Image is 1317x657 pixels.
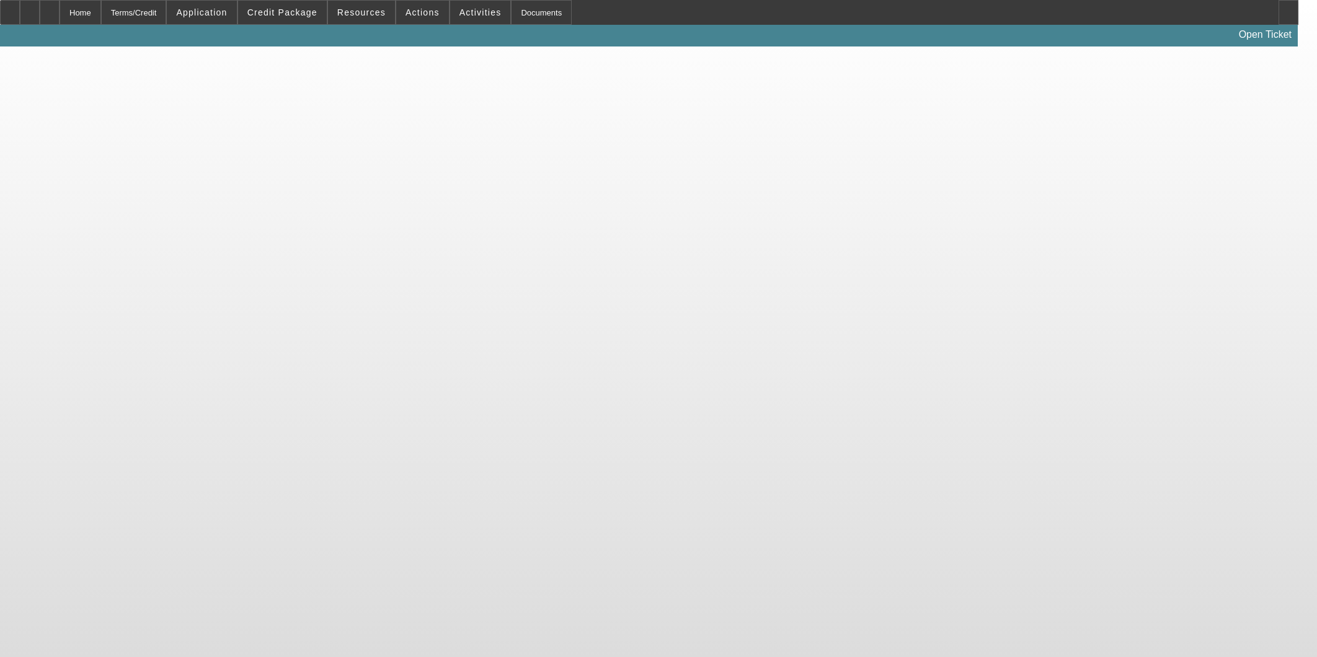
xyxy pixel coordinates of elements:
span: Resources [337,7,386,17]
span: Credit Package [247,7,317,17]
span: Actions [406,7,440,17]
button: Actions [396,1,449,24]
button: Application [167,1,236,24]
button: Activities [450,1,511,24]
span: Activities [459,7,502,17]
button: Credit Package [238,1,327,24]
span: Application [176,7,227,17]
a: Open Ticket [1234,24,1297,45]
button: Resources [328,1,395,24]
